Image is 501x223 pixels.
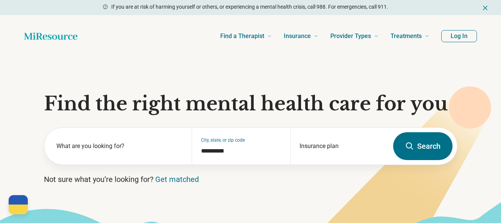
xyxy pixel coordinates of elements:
[284,21,318,51] a: Insurance
[481,3,489,12] button: Dismiss
[220,21,272,51] a: Find a Therapist
[330,31,371,41] span: Provider Types
[155,175,199,184] a: Get matched
[441,30,477,42] button: Log In
[391,21,429,51] a: Treatments
[330,21,378,51] a: Provider Types
[111,3,388,11] p: If you are at risk of harming yourself or others, or experiencing a mental health crisis, call 98...
[44,174,457,185] p: Not sure what you’re looking for?
[56,142,183,151] label: What are you looking for?
[220,31,264,41] span: Find a Therapist
[284,31,311,41] span: Insurance
[44,93,457,115] h1: Find the right mental health care for you
[24,29,77,44] a: Home page
[393,132,453,160] button: Search
[391,31,422,41] span: Treatments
